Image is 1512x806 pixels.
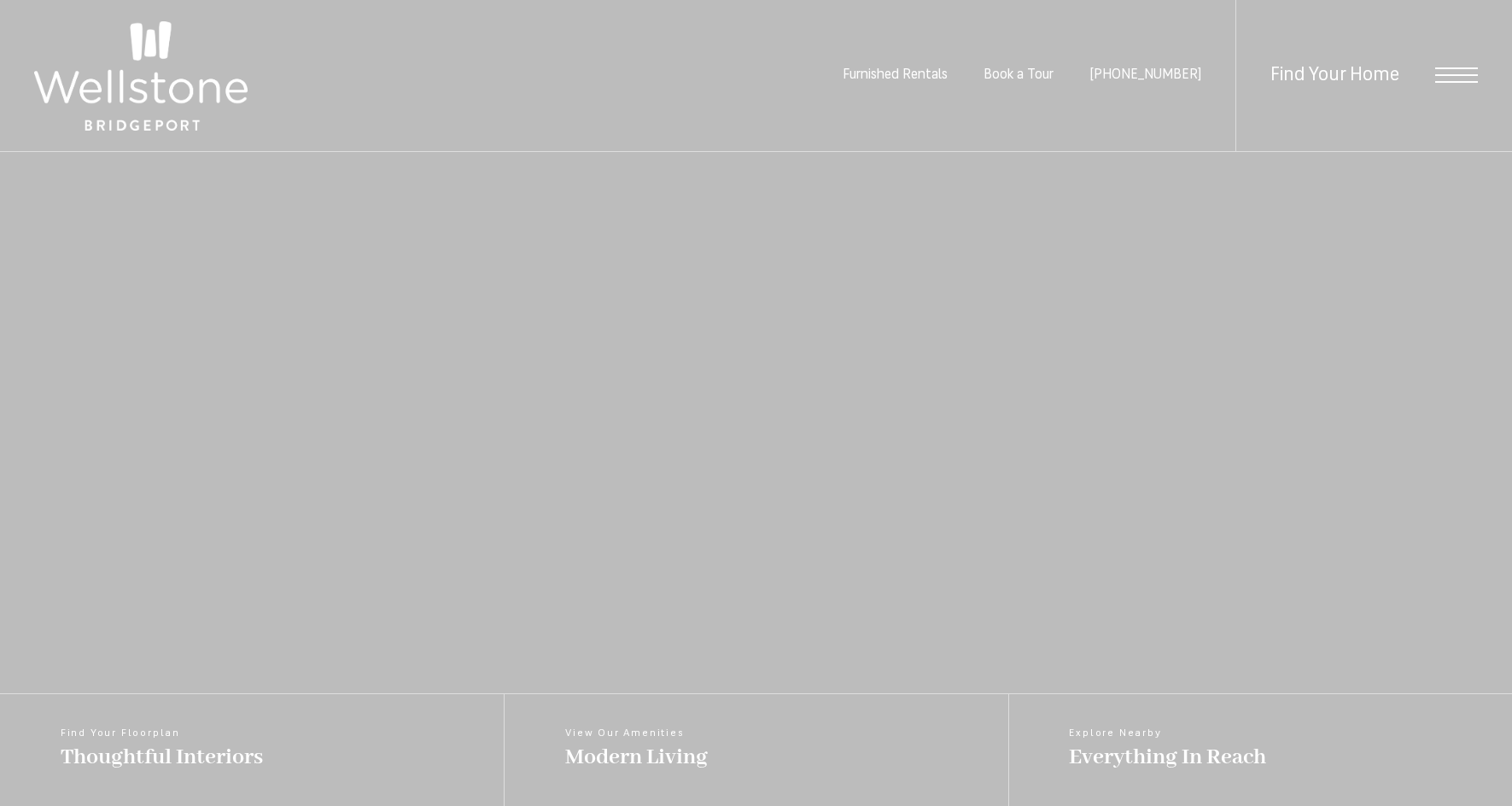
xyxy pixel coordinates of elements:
a: Explore Nearby [1008,694,1512,806]
span: Everything In Reach [1069,743,1266,772]
a: Furnished Rentals [843,68,948,82]
span: Find Your Floorplan [61,728,263,739]
span: Modern Living [565,743,708,772]
a: Find Your Home [1270,66,1399,85]
img: Wellstone [34,21,248,131]
a: Book a Tour [984,68,1054,82]
a: View Our Amenities [504,694,1007,806]
span: Explore Nearby [1069,728,1266,739]
button: Open Menu [1435,67,1478,83]
span: [PHONE_NUMBER] [1089,68,1201,82]
span: View Our Amenities [565,728,708,739]
span: Thoughtful Interiors [61,743,263,772]
a: Call Us at (253) 642-8681 [1089,68,1201,82]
